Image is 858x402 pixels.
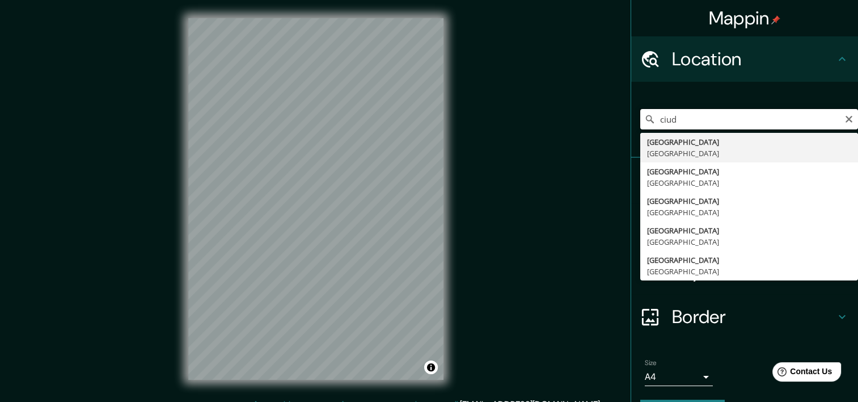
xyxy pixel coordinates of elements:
[640,109,858,129] input: Pick your city or area
[631,36,858,82] div: Location
[672,305,835,328] h4: Border
[647,225,851,236] div: [GEOGRAPHIC_DATA]
[757,358,846,390] iframe: Help widget launcher
[647,236,851,248] div: [GEOGRAPHIC_DATA]
[424,361,438,374] button: Toggle attribution
[647,166,851,177] div: [GEOGRAPHIC_DATA]
[771,15,780,24] img: pin-icon.png
[647,177,851,189] div: [GEOGRAPHIC_DATA]
[709,7,781,30] h4: Mappin
[647,254,851,266] div: [GEOGRAPHIC_DATA]
[647,148,851,159] div: [GEOGRAPHIC_DATA]
[844,113,853,124] button: Clear
[672,48,835,70] h4: Location
[645,368,713,386] div: A4
[631,249,858,294] div: Layout
[631,158,858,203] div: Pins
[672,260,835,283] h4: Layout
[647,136,851,148] div: [GEOGRAPHIC_DATA]
[647,266,851,277] div: [GEOGRAPHIC_DATA]
[188,18,443,380] canvas: Map
[645,358,657,368] label: Size
[647,207,851,218] div: [GEOGRAPHIC_DATA]
[647,195,851,207] div: [GEOGRAPHIC_DATA]
[631,294,858,340] div: Border
[631,203,858,249] div: Style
